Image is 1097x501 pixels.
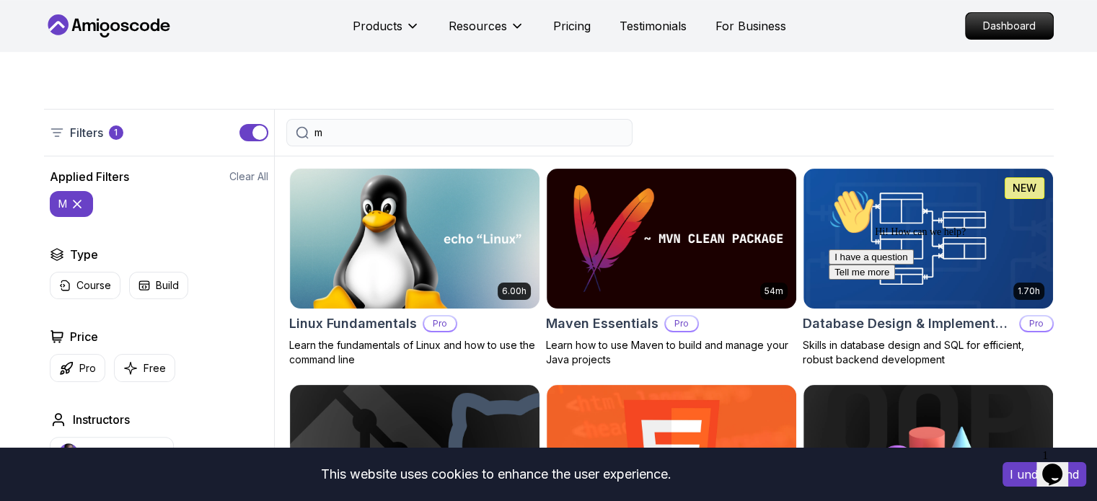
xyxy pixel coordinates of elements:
[144,361,166,376] p: Free
[546,168,797,367] a: Maven Essentials card54mMaven EssentialsProLearn how to use Maven to build and manage your Java p...
[1003,462,1086,487] button: Accept cookies
[353,17,402,35] p: Products
[424,316,456,331] p: Pro
[666,316,697,331] p: Pro
[50,354,105,382] button: Pro
[803,338,1054,367] p: Skills in database design and SQL for efficient, robust backend development
[11,458,981,490] div: This website uses cookies to enhance the user experience.
[70,246,98,263] h2: Type
[156,278,179,293] p: Build
[803,314,1013,334] h2: Database Design & Implementation
[1013,181,1036,195] p: NEW
[70,328,98,345] h2: Price
[59,443,78,462] img: instructor img
[58,197,67,211] p: m
[823,183,1083,436] iframe: chat widget
[6,81,72,97] button: Tell me more
[765,285,783,297] p: 54m
[353,17,420,46] button: Products
[50,168,129,185] h2: Applied Filters
[289,168,540,367] a: Linux Fundamentals card6.00hLinux FundamentalsProLearn the fundamentals of Linux and how to use t...
[50,272,120,299] button: Course
[966,13,1053,39] p: Dashboard
[6,6,265,97] div: 👋Hi! How can we help?I have a questionTell me more
[289,314,417,334] h2: Linux Fundamentals
[129,272,188,299] button: Build
[546,314,658,334] h2: Maven Essentials
[449,17,524,46] button: Resources
[449,17,507,35] p: Resources
[290,169,539,309] img: Linux Fundamentals card
[546,338,797,367] p: Learn how to use Maven to build and manage your Java projects
[547,169,796,309] img: Maven Essentials card
[6,43,143,54] span: Hi! How can we help?
[1036,443,1083,487] iframe: chat widget
[553,17,591,35] a: Pricing
[114,127,118,138] p: 1
[50,437,174,469] button: instructor img[PERSON_NAME]
[84,445,164,460] p: [PERSON_NAME]
[715,17,786,35] a: For Business
[965,12,1054,40] a: Dashboard
[50,191,93,217] button: m
[6,6,52,52] img: :wave:
[79,361,96,376] p: Pro
[114,354,175,382] button: Free
[803,169,1053,309] img: Database Design & Implementation card
[314,125,623,140] input: Search Java, React, Spring boot ...
[803,168,1054,367] a: Database Design & Implementation card1.70hNEWDatabase Design & ImplementationProSkills in databas...
[620,17,687,35] a: Testimonials
[229,169,268,184] button: Clear All
[70,124,103,141] p: Filters
[6,66,91,81] button: I have a question
[289,338,540,367] p: Learn the fundamentals of Linux and how to use the command line
[73,411,130,428] h2: Instructors
[502,285,527,297] p: 6.00h
[76,278,111,293] p: Course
